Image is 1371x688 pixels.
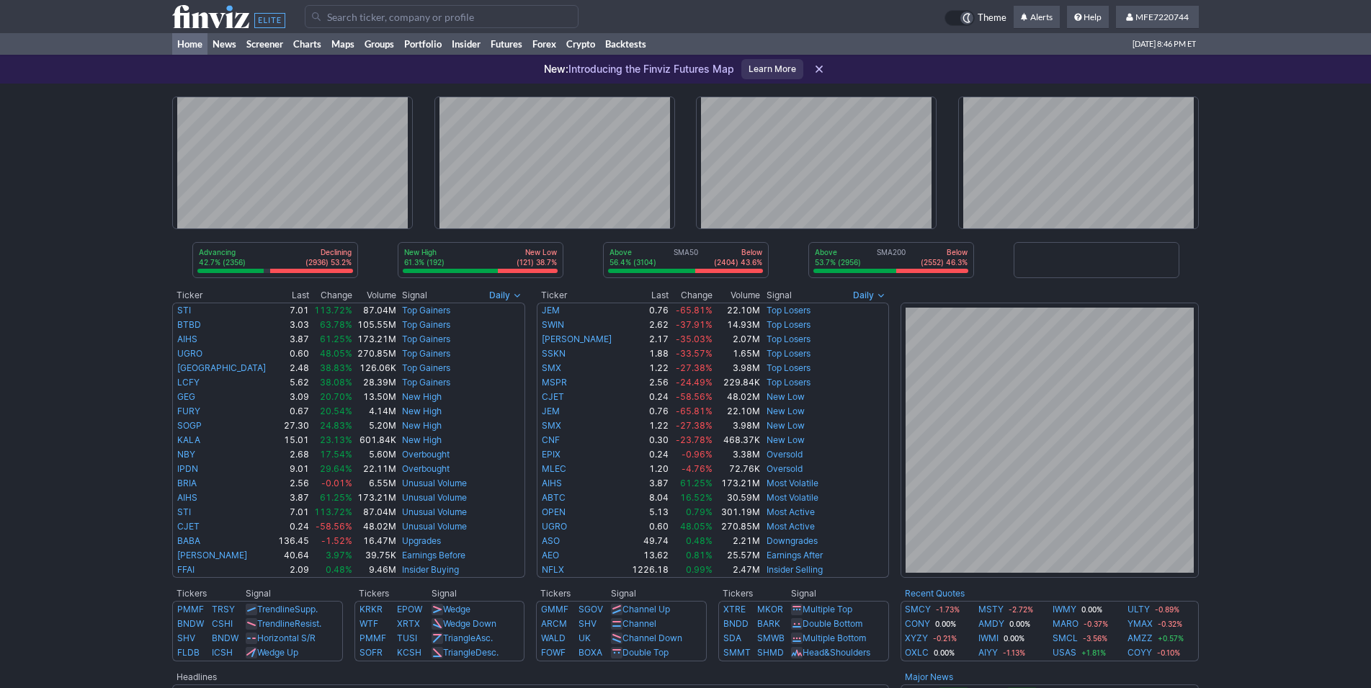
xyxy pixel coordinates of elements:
[767,348,810,359] a: Top Losers
[622,604,670,615] a: Channel Up
[274,505,310,519] td: 7.01
[475,647,499,658] span: Desc.
[600,33,651,55] a: Backtests
[402,478,467,488] a: Unusual Volume
[767,478,818,488] a: Most Volatile
[1116,6,1199,29] a: MFE7220744
[177,377,200,388] a: LCFY
[767,506,815,517] a: Most Active
[757,633,785,643] a: SMWB
[767,334,810,344] a: Top Losers
[905,645,929,660] a: OXLC
[676,434,713,445] span: -23.78%
[713,491,760,505] td: 30.59M
[625,347,669,361] td: 1.88
[676,305,713,316] span: -65.81%
[714,257,762,267] p: (2404) 43.6%
[625,332,669,347] td: 2.17
[978,10,1006,26] span: Theme
[541,633,566,643] a: WALD
[475,633,493,643] span: Asc.
[274,390,310,404] td: 3.09
[177,521,200,532] a: CJET
[625,519,669,534] td: 0.60
[257,604,318,615] a: TrendlineSupp.
[978,631,999,645] a: IWMI
[609,247,656,257] p: Above
[905,588,965,599] b: Recent Quotes
[541,647,566,658] a: FOWF
[542,406,560,416] a: JEM
[443,647,499,658] a: TriangleDesc.
[443,618,496,629] a: Wedge Down
[542,391,564,402] a: CJET
[767,535,818,546] a: Downgrades
[767,305,810,316] a: Top Losers
[360,33,399,55] a: Groups
[723,633,741,643] a: SDA
[767,319,810,330] a: Top Losers
[353,519,397,534] td: 48.02M
[713,447,760,462] td: 3.38M
[320,463,352,474] span: 29.64%
[177,550,247,560] a: [PERSON_NAME]
[767,420,805,431] a: New Low
[905,602,931,617] a: SMCY
[274,375,310,390] td: 5.62
[542,492,566,503] a: ABTC
[177,604,204,615] a: PMMF
[353,347,397,361] td: 270.85M
[241,33,288,55] a: Screener
[757,647,784,658] a: SHMD
[177,406,200,416] a: FURY
[402,506,467,517] a: Unusual Volume
[314,506,352,517] span: 113.72%
[320,391,352,402] span: 20.70%
[1053,631,1078,645] a: SMCL
[713,361,760,375] td: 3.98M
[274,447,310,462] td: 2.68
[353,288,397,303] th: Volume
[353,303,397,318] td: 87.04M
[353,462,397,476] td: 22.11M
[274,491,310,505] td: 3.87
[274,404,310,419] td: 0.67
[676,362,713,373] span: -27.38%
[517,257,557,267] p: (121) 38.7%
[177,478,197,488] a: BRIA
[713,288,760,303] th: Volume
[905,671,953,682] b: Major News
[625,390,669,404] td: 0.24
[257,618,321,629] a: TrendlineResist.
[542,478,562,488] a: AIHS
[397,604,422,615] a: EPOW
[542,449,561,460] a: EPIX
[402,348,450,359] a: Top Gainers
[713,347,760,361] td: 1.65M
[314,305,352,316] span: 113.72%
[321,478,352,488] span: -0.01%
[257,633,316,643] a: Horizontal S/R
[353,361,397,375] td: 126.06K
[172,33,207,55] a: Home
[274,347,310,361] td: 0.60
[257,618,295,629] span: Trendline
[803,633,866,643] a: Multiple Bottom
[274,318,310,332] td: 3.03
[1053,602,1076,617] a: IWMY
[199,247,246,257] p: Advancing
[542,506,566,517] a: OPEN
[544,62,734,76] p: Introducing the Finviz Futures Map
[579,633,591,643] a: UK
[757,618,780,629] a: BARK
[676,319,713,330] span: -37.91%
[274,419,310,433] td: 27.30
[443,633,493,643] a: TriangleAsc.
[177,647,200,658] a: FLDB
[741,59,803,79] a: Learn More
[680,521,713,532] span: 48.05%
[177,362,266,373] a: [GEOGRAPHIC_DATA]
[680,478,713,488] span: 61.25%
[402,391,442,402] a: New High
[579,618,597,629] a: SHV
